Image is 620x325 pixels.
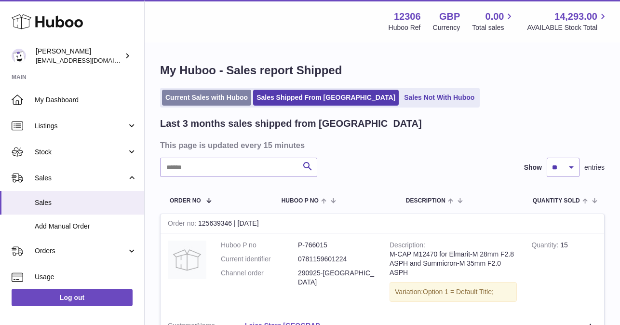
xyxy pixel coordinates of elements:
span: entries [584,163,605,172]
a: Sales Not With Huboo [401,90,478,106]
span: Quantity Sold [533,198,580,204]
strong: Quantity [531,241,560,251]
span: Order No [170,198,201,204]
dd: 0781159601224 [298,255,375,264]
span: Listings [35,122,127,131]
label: Show [524,163,542,172]
dd: 290925-[GEOGRAPHIC_DATA] [298,269,375,287]
a: 0.00 Total sales [472,10,515,32]
h1: My Huboo - Sales report Shipped [160,63,605,78]
div: M-CAP M12470 for Elmarit-M 28mm F2.8 ASPH and Summicron-M 35mm F2.0 ASPH [390,250,517,277]
strong: Description [390,241,425,251]
span: [EMAIL_ADDRESS][DOMAIN_NAME] [36,56,142,64]
span: Description [406,198,445,204]
h3: This page is updated every 15 minutes [160,140,602,150]
span: Option 1 = Default Title; [423,288,494,296]
img: hello@otect.co [12,49,26,63]
div: 125639346 | [DATE] [161,214,604,233]
a: Current Sales with Huboo [162,90,251,106]
strong: GBP [439,10,460,23]
span: Orders [35,246,127,256]
div: Variation: [390,282,517,302]
span: Total sales [472,23,515,32]
span: My Dashboard [35,95,137,105]
h2: Last 3 months sales shipped from [GEOGRAPHIC_DATA] [160,117,422,130]
span: 14,293.00 [554,10,597,23]
div: [PERSON_NAME] [36,47,122,65]
a: Sales Shipped From [GEOGRAPHIC_DATA] [253,90,399,106]
dt: Current identifier [221,255,298,264]
span: AVAILABLE Stock Total [527,23,608,32]
div: Currency [433,23,460,32]
span: Usage [35,272,137,282]
div: Huboo Ref [389,23,421,32]
dd: P-766015 [298,241,375,250]
strong: 12306 [394,10,421,23]
span: 0.00 [485,10,504,23]
td: 15 [524,233,604,313]
span: Add Manual Order [35,222,137,231]
dt: Channel order [221,269,298,287]
a: Log out [12,289,133,306]
span: Stock [35,148,127,157]
span: Huboo P no [282,198,319,204]
span: Sales [35,174,127,183]
a: 14,293.00 AVAILABLE Stock Total [527,10,608,32]
strong: Order no [168,219,198,230]
img: no-photo.jpg [168,241,206,279]
dt: Huboo P no [221,241,298,250]
span: Sales [35,198,137,207]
